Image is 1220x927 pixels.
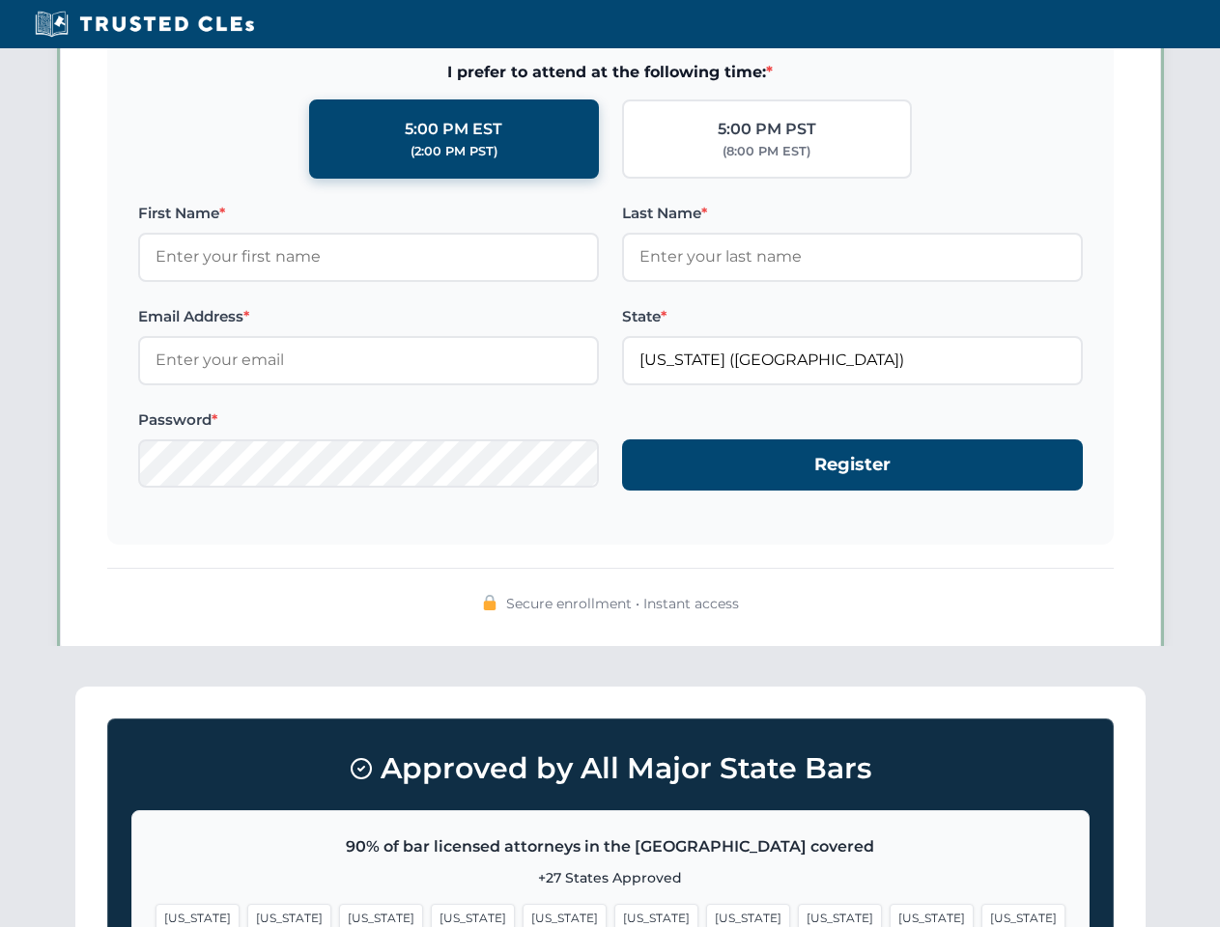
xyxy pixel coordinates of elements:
[622,305,1083,328] label: State
[506,593,739,614] span: Secure enrollment • Instant access
[411,142,497,161] div: (2:00 PM PST)
[723,142,810,161] div: (8:00 PM EST)
[138,202,599,225] label: First Name
[138,305,599,328] label: Email Address
[138,233,599,281] input: Enter your first name
[138,336,599,384] input: Enter your email
[138,60,1083,85] span: I prefer to attend at the following time:
[718,117,816,142] div: 5:00 PM PST
[138,408,599,432] label: Password
[156,834,1065,859] p: 90% of bar licensed attorneys in the [GEOGRAPHIC_DATA] covered
[29,10,260,39] img: Trusted CLEs
[622,336,1083,384] input: Florida (FL)
[622,202,1083,225] label: Last Name
[156,867,1065,888] p: +27 States Approved
[405,117,502,142] div: 5:00 PM EST
[131,743,1090,795] h3: Approved by All Major State Bars
[622,233,1083,281] input: Enter your last name
[482,595,497,610] img: 🔒
[622,439,1083,491] button: Register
